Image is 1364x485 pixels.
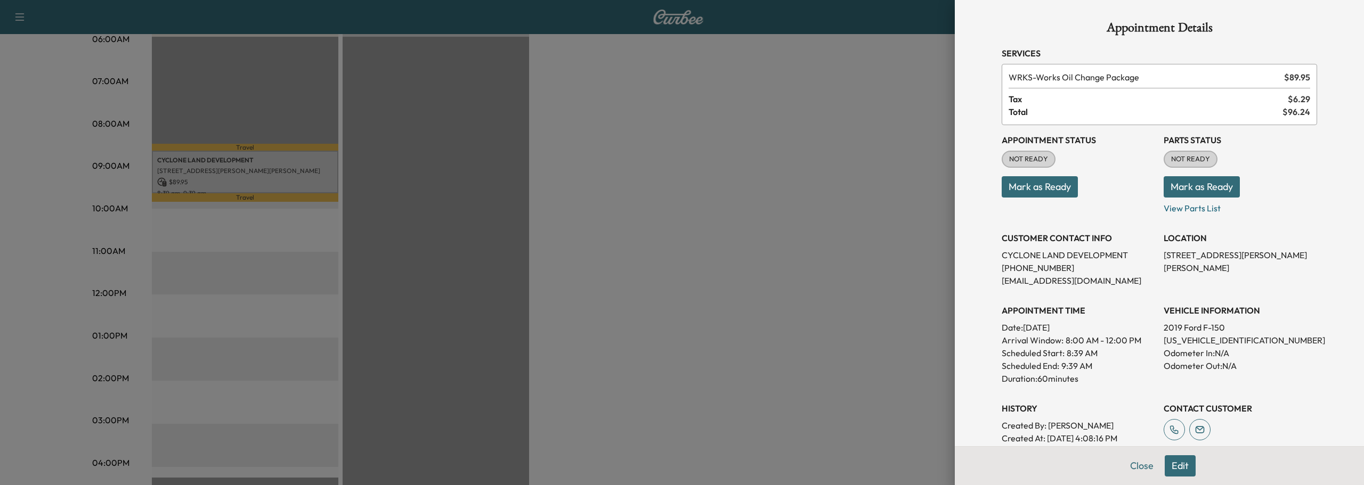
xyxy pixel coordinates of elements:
span: $ 89.95 [1284,71,1310,84]
p: [EMAIL_ADDRESS][DOMAIN_NAME] [1002,274,1155,287]
span: Total [1009,105,1282,118]
p: Odometer Out: N/A [1164,359,1317,372]
p: View Parts List [1164,198,1317,215]
h3: History [1002,402,1155,415]
p: Scheduled End: [1002,359,1059,372]
p: 8:39 AM [1067,347,1098,359]
button: Edit [1165,455,1196,476]
h3: LOCATION [1164,232,1317,244]
p: Created By : [PERSON_NAME] [1002,419,1155,432]
button: Mark as Ready [1164,176,1240,198]
h3: CUSTOMER CONTACT INFO [1002,232,1155,244]
span: $ 96.24 [1282,105,1310,118]
p: 2019 Ford F-150 [1164,321,1317,334]
span: NOT READY [1165,154,1216,165]
span: NOT READY [1003,154,1054,165]
p: Odometer In: N/A [1164,347,1317,359]
button: Close [1123,455,1160,476]
p: 9:39 AM [1061,359,1092,372]
h3: APPOINTMENT TIME [1002,304,1155,317]
h3: Parts Status [1164,134,1317,146]
h3: Appointment Status [1002,134,1155,146]
p: Created At : [DATE] 4:08:16 PM [1002,432,1155,445]
span: Works Oil Change Package [1009,71,1280,84]
p: Scheduled Start: [1002,347,1065,359]
p: Arrival Window: [1002,334,1155,347]
p: Date: [DATE] [1002,321,1155,334]
p: CYCLONE LAND DEVELOPMENT [1002,249,1155,261]
p: [US_VEHICLE_IDENTIFICATION_NUMBER] [1164,334,1317,347]
p: [STREET_ADDRESS][PERSON_NAME][PERSON_NAME] [1164,249,1317,274]
button: Mark as Ready [1002,176,1078,198]
p: Duration: 60 minutes [1002,372,1155,385]
h1: Appointment Details [1002,21,1317,38]
span: 8:00 AM - 12:00 PM [1066,334,1141,347]
h3: VEHICLE INFORMATION [1164,304,1317,317]
p: [PHONE_NUMBER] [1002,261,1155,274]
h3: Services [1002,47,1317,60]
span: Tax [1009,93,1288,105]
span: $ 6.29 [1288,93,1310,105]
h3: CONTACT CUSTOMER [1164,402,1317,415]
